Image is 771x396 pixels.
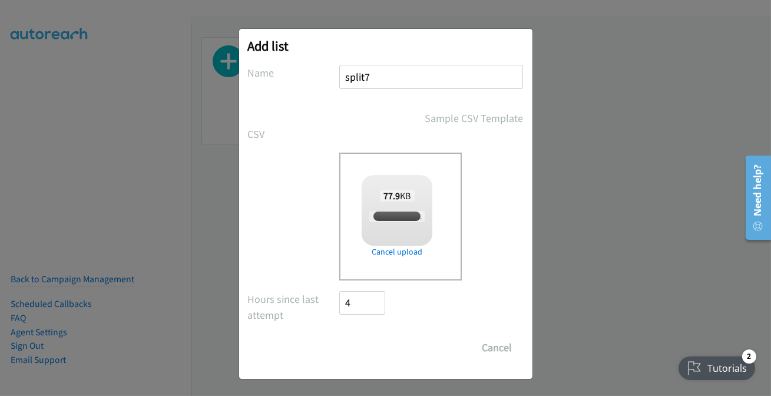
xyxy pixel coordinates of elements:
[383,190,400,202] strong: 77.9
[248,38,524,54] h2: Add list
[248,126,340,142] label: CSV
[248,65,340,81] label: Name
[671,345,762,387] iframe: Checklist
[248,291,340,323] label: Hours since last attempt
[425,110,524,126] a: Sample CSV Template
[369,211,454,222] span: report1755665417891.csv
[737,151,771,245] iframe: Resource Center
[362,246,432,258] a: Cancel upload
[471,336,524,359] button: Cancel
[380,190,415,202] span: KB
